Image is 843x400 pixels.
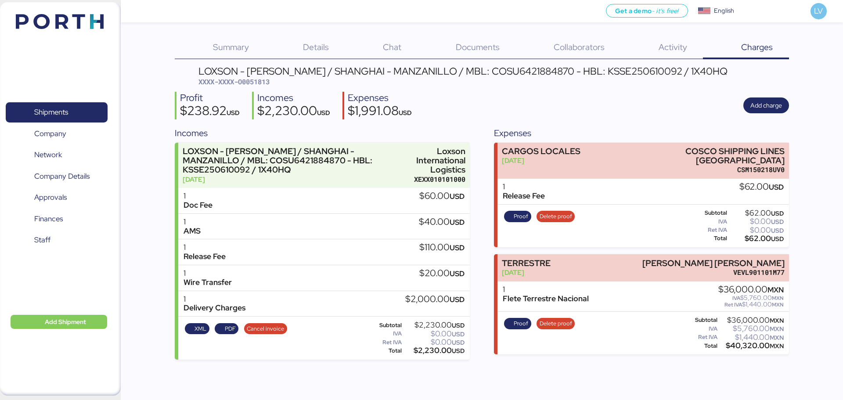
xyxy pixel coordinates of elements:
[719,342,784,349] div: $40,320.00
[419,243,465,252] div: $110.00
[419,269,465,278] div: $20.00
[403,347,465,354] div: $2,230.00
[771,235,784,243] span: USD
[767,285,784,295] span: MXN
[6,209,108,229] a: Finances
[689,326,718,332] div: IVA
[450,295,465,304] span: USD
[718,295,784,301] div: $5,760.00
[184,295,245,304] div: 1
[383,41,401,53] span: Chat
[6,187,108,208] a: Approvals
[502,259,551,268] div: TERRESTRE
[34,148,62,161] span: Network
[642,259,785,268] div: [PERSON_NAME] [PERSON_NAME]
[540,319,572,328] span: Delete proof
[450,217,465,227] span: USD
[689,227,727,233] div: Ret IVA
[348,105,412,119] div: $1,991.08
[770,342,784,350] span: MXN
[502,268,551,277] div: [DATE]
[213,41,249,53] span: Summary
[732,295,740,302] span: IVA
[6,230,108,250] a: Staff
[769,182,784,192] span: USD
[503,191,545,201] div: Release Fee
[729,218,784,225] div: $0.00
[494,126,789,140] div: Expenses
[452,321,465,329] span: USD
[370,322,402,328] div: Subtotal
[6,102,108,123] a: Shipments
[227,108,240,117] span: USD
[718,301,784,308] div: $1,440.00
[317,108,330,117] span: USD
[175,126,469,140] div: Incomes
[399,108,412,117] span: USD
[689,343,718,349] div: Total
[184,303,245,313] div: Delivery Charges
[503,285,589,294] div: 1
[689,235,727,241] div: Total
[714,6,734,15] div: English
[6,123,108,144] a: Company
[405,295,465,304] div: $2,000.00
[450,191,465,201] span: USD
[183,175,406,184] div: [DATE]
[540,212,572,221] span: Delete proof
[719,317,784,324] div: $36,000.00
[45,317,86,327] span: Add Shipment
[456,41,500,53] span: Documents
[771,209,784,217] span: USD
[719,325,784,332] div: $5,760.00
[225,324,236,334] span: PDF
[771,218,784,226] span: USD
[6,145,108,165] a: Network
[184,243,226,252] div: 1
[184,252,226,261] div: Release Fee
[503,182,545,191] div: 1
[257,92,330,105] div: Incomes
[244,323,287,335] button: Cancel invoice
[741,41,773,53] span: Charges
[502,156,580,165] div: [DATE]
[770,334,784,342] span: MXN
[554,41,605,53] span: Collaborators
[743,97,789,113] button: Add charge
[642,268,785,277] div: VEVL901101M77
[514,319,528,328] span: Proof
[198,66,728,76] div: LOXSON - [PERSON_NAME] / SHANGHAI - MANZANILLO / MBL: COSU6421884870 - HBL: KSSE250610092 / 1X40HQ
[180,92,240,105] div: Profit
[503,294,589,303] div: Flete Terrestre Nacional
[180,105,240,119] div: $238.92
[370,331,402,337] div: IVA
[719,334,784,341] div: $1,440.00
[184,217,201,227] div: 1
[257,105,330,119] div: $2,230.00
[184,227,201,236] div: AMS
[537,318,575,329] button: Delete proof
[403,331,465,337] div: $0.00
[504,211,531,222] button: Proof
[303,41,329,53] span: Details
[771,227,784,234] span: USD
[348,92,412,105] div: Expenses
[729,227,784,234] div: $0.00
[750,100,782,111] span: Add charge
[34,106,68,119] span: Shipments
[403,339,465,346] div: $0.00
[814,5,823,17] span: LV
[247,324,284,334] span: Cancel invoice
[770,317,784,324] span: MXN
[370,339,402,346] div: Ret IVA
[729,210,784,216] div: $62.00
[34,213,63,225] span: Finances
[772,295,784,302] span: MXN
[34,127,66,140] span: Company
[185,323,209,335] button: XML
[689,334,718,340] div: Ret IVA
[195,324,206,334] span: XML
[724,301,742,308] span: Ret IVA
[184,191,213,201] div: 1
[34,234,50,246] span: Staff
